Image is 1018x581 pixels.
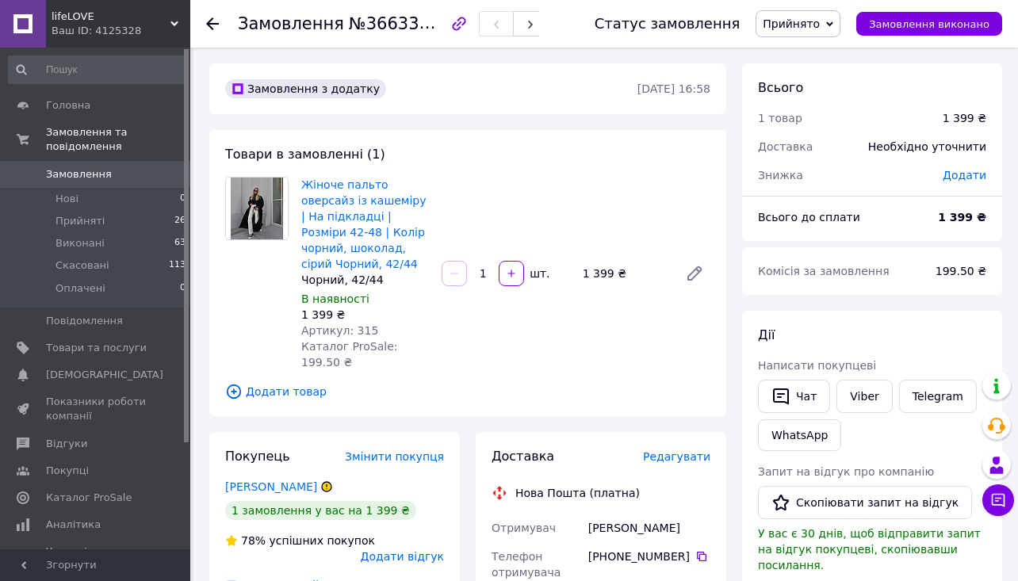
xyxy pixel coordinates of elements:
span: Каталог ProSale: 199.50 ₴ [301,340,397,369]
span: Аналітика [46,518,101,532]
span: Оплачені [55,281,105,296]
b: 1 399 ₴ [938,211,986,224]
span: Телефон отримувача [492,550,561,579]
div: 1 399 ₴ [943,110,986,126]
span: Замовлення виконано [869,18,989,30]
a: Telegram [899,380,977,413]
button: Замовлення виконано [856,12,1002,36]
span: Покупець [225,449,290,464]
div: Ваш ID: 4125328 [52,24,190,38]
span: Комісія за замовлення [758,265,890,277]
div: Чорний, 42/44 [301,272,429,288]
span: lifeLOVE [52,10,170,24]
span: Отримувач [492,522,556,534]
span: 63 [174,236,186,250]
span: Скасовані [55,258,109,273]
span: 78% [241,534,266,547]
span: Нові [55,192,78,206]
span: В наявності [301,292,369,305]
time: [DATE] 16:58 [637,82,710,95]
span: Всього [758,80,803,95]
span: Прийнято [763,17,820,30]
span: Виконані [55,236,105,250]
button: Скопіювати запит на відгук [758,486,972,519]
div: [PERSON_NAME] [585,514,714,542]
div: Замовлення з додатку [225,79,386,98]
span: Додати [943,169,986,182]
div: Повернутися назад [206,16,219,32]
span: Замовлення [46,167,112,182]
span: Каталог ProSale [46,491,132,505]
span: 113 [169,258,186,273]
div: шт. [526,266,551,281]
input: Пошук [8,55,187,84]
span: 0 [180,281,186,296]
div: 1 замовлення у вас на 1 399 ₴ [225,501,416,520]
span: Знижка [758,169,803,182]
span: Замовлення та повідомлення [46,125,190,154]
a: Редагувати [679,258,710,289]
span: Додати відгук [361,550,444,563]
span: Відгуки [46,437,87,451]
span: Запит на відгук про компанію [758,465,934,478]
a: Viber [836,380,892,413]
span: 0 [180,192,186,206]
span: №366330782 [349,13,461,33]
span: У вас є 30 днів, щоб відправити запит на відгук покупцеві, скопіювавши посилання. [758,527,981,571]
div: [PHONE_NUMBER] [588,549,710,564]
a: WhatsApp [758,419,841,451]
span: Управління сайтом [46,545,147,573]
span: Редагувати [643,450,710,463]
span: Дії [758,327,775,342]
span: Показники роботи компанії [46,395,147,423]
span: Доставка [492,449,554,464]
span: Написати покупцеві [758,359,876,372]
button: Чат з покупцем [982,484,1014,516]
span: 26 [174,214,186,228]
span: Змінити покупця [345,450,444,463]
span: [DEMOGRAPHIC_DATA] [46,368,163,382]
span: Покупці [46,464,89,478]
span: Додати товар [225,383,710,400]
span: Повідомлення [46,314,123,328]
button: Чат [758,380,830,413]
span: Прийняті [55,214,105,228]
div: Необхідно уточнити [859,129,996,164]
span: Товари в замовленні (1) [225,147,385,162]
a: Жіноче пальто оверсайз із кашеміру | На підкладці | Розміри 42-48 | Колір чорний, шоколад, сірий ... [301,178,426,270]
span: Доставка [758,140,813,153]
div: Нова Пошта (платна) [511,485,644,501]
div: Статус замовлення [595,16,741,32]
div: успішних покупок [225,533,375,549]
span: 199.50 ₴ [936,265,986,277]
div: 1 399 ₴ [576,262,672,285]
span: Товари та послуги [46,341,147,355]
span: Артикул: 315 [301,324,378,337]
span: Всього до сплати [758,211,860,224]
div: 1 399 ₴ [301,307,429,323]
span: 1 товар [758,112,802,124]
span: Головна [46,98,90,113]
a: [PERSON_NAME] [225,480,317,493]
span: Замовлення [238,14,344,33]
img: Жіноче пальто оверсайз із кашеміру | На підкладці | Розміри 42-48 | Колір чорний, шоколад, сірий ... [231,178,284,239]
